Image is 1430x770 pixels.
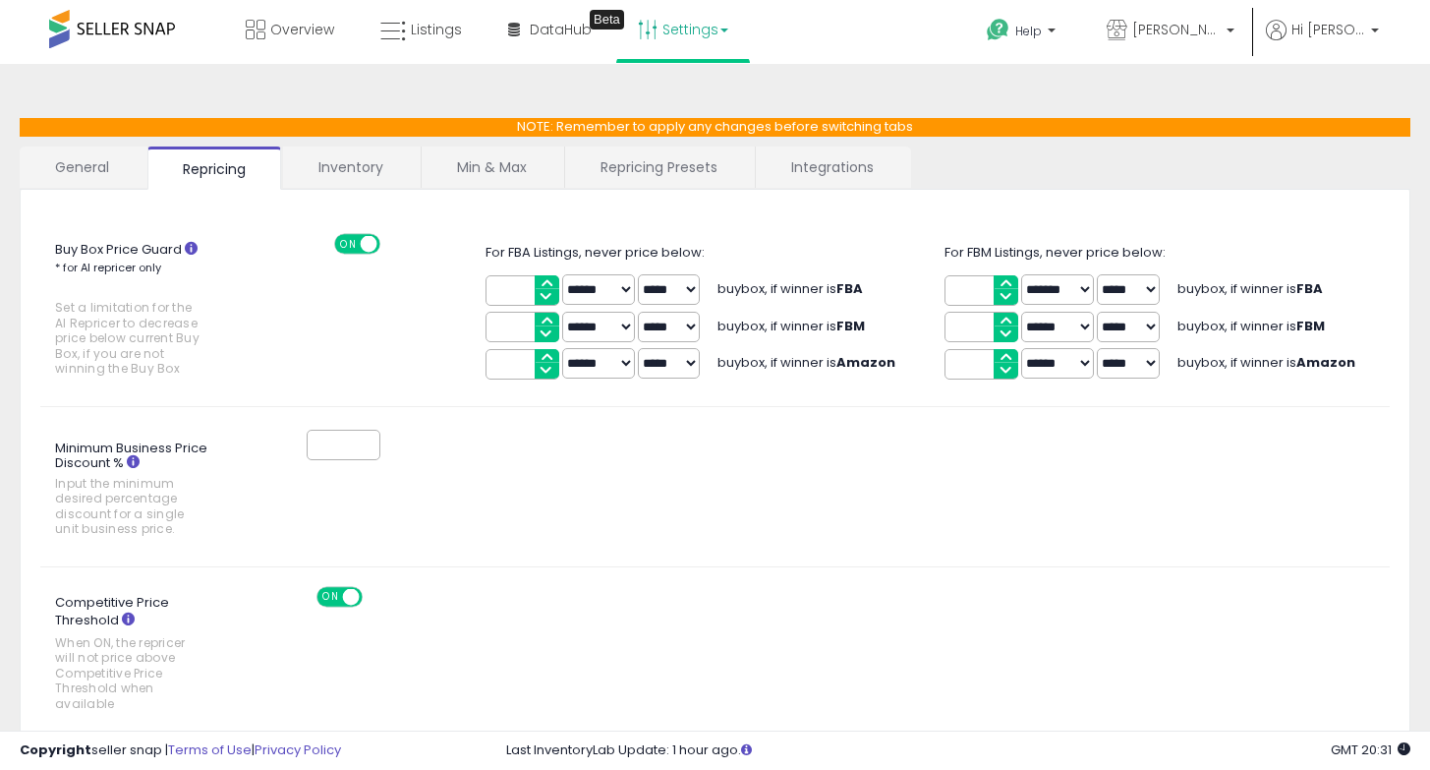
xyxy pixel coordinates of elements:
[1177,353,1355,372] span: buybox, if winner is
[565,147,753,188] a: Repricing Presets
[283,147,419,188] a: Inventory
[422,147,562,188] a: Min & Max
[1296,353,1355,372] b: Amazon
[971,3,1075,64] a: Help
[336,235,361,252] span: ON
[836,353,895,372] b: Amazon
[1296,317,1325,335] b: FBM
[20,741,341,760] div: seller snap | |
[506,741,1410,760] div: Last InventoryLab Update: 1 hour ago.
[717,353,895,372] span: buybox, if winner is
[1177,279,1323,298] span: buybox, if winner is
[168,740,252,759] a: Terms of Use
[836,317,865,335] b: FBM
[717,279,863,298] span: buybox, if winner is
[1015,23,1042,39] span: Help
[1296,279,1323,298] b: FBA
[147,147,281,190] a: Repricing
[55,300,200,376] span: Set a limitation for the AI Repricer to decrease price below current Buy Box, if you are not winn...
[741,743,752,756] i: Click here to read more about un-synced listings.
[944,243,1166,262] span: For FBM Listings, never price below:
[40,587,241,721] label: Competitive Price Threshold
[40,434,241,547] label: Minimum Business Price Discount %
[270,20,334,39] span: Overview
[1266,20,1379,64] a: Hi [PERSON_NAME]
[360,588,391,605] span: OFF
[55,476,200,537] span: Input the minimum desired percentage discount for a single unit business price.
[20,118,1410,137] p: NOTE: Remember to apply any changes before switching tabs
[717,317,865,335] span: buybox, if winner is
[530,20,592,39] span: DataHub
[20,147,145,188] a: General
[486,243,705,262] span: For FBA Listings, never price below:
[255,740,341,759] a: Privacy Policy
[55,635,200,711] span: When ON, the repricer will not price above Competitive Price Threshold when available
[1291,20,1365,39] span: Hi [PERSON_NAME]
[376,235,408,252] span: OFF
[40,234,241,386] label: Buy Box Price Guard
[756,147,909,188] a: Integrations
[836,279,863,298] b: FBA
[20,740,91,759] strong: Copyright
[411,20,462,39] span: Listings
[55,260,161,275] small: * for AI repricer only
[1331,740,1410,759] span: 2025-10-14 20:31 GMT
[1177,317,1325,335] span: buybox, if winner is
[590,10,624,30] div: Tooltip anchor
[318,588,343,605] span: ON
[1132,20,1221,39] span: [PERSON_NAME] Products
[986,18,1010,42] i: Get Help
